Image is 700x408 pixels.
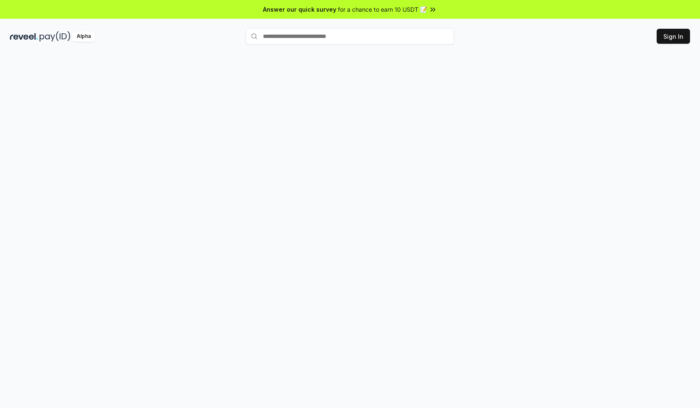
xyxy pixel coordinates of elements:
[657,29,690,44] button: Sign In
[40,31,70,42] img: pay_id
[72,31,95,42] div: Alpha
[10,31,38,42] img: reveel_dark
[338,5,427,14] span: for a chance to earn 10 USDT 📝
[263,5,336,14] span: Answer our quick survey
